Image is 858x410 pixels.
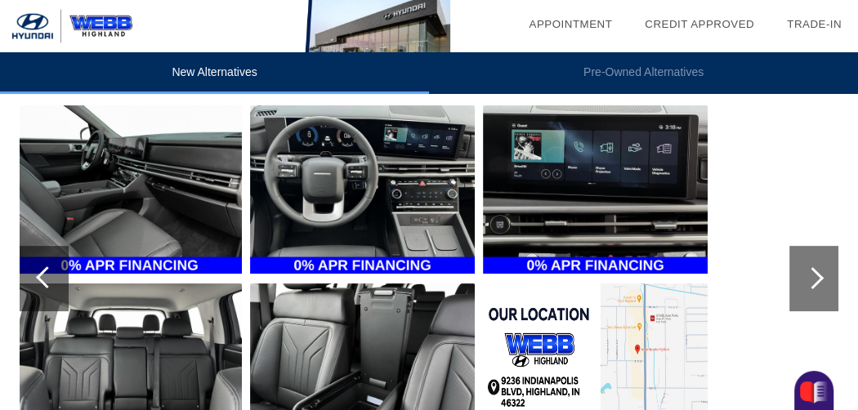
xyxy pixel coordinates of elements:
[17,105,242,274] img: 6e818d2e-01c4-4449-899b-70b91cc38bcf.jpg
[529,18,612,30] a: Appointment
[787,18,842,30] a: Trade-In
[429,52,858,94] li: Pre-Owned Alternatives
[250,105,475,274] img: fe2d822b-e882-4ccc-9f6a-cc0466aa49e5.jpg
[483,105,708,274] img: 9d3d90ad-93b8-4f56-b442-abcfa347b0db.jpg
[645,18,754,30] a: Credit Approved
